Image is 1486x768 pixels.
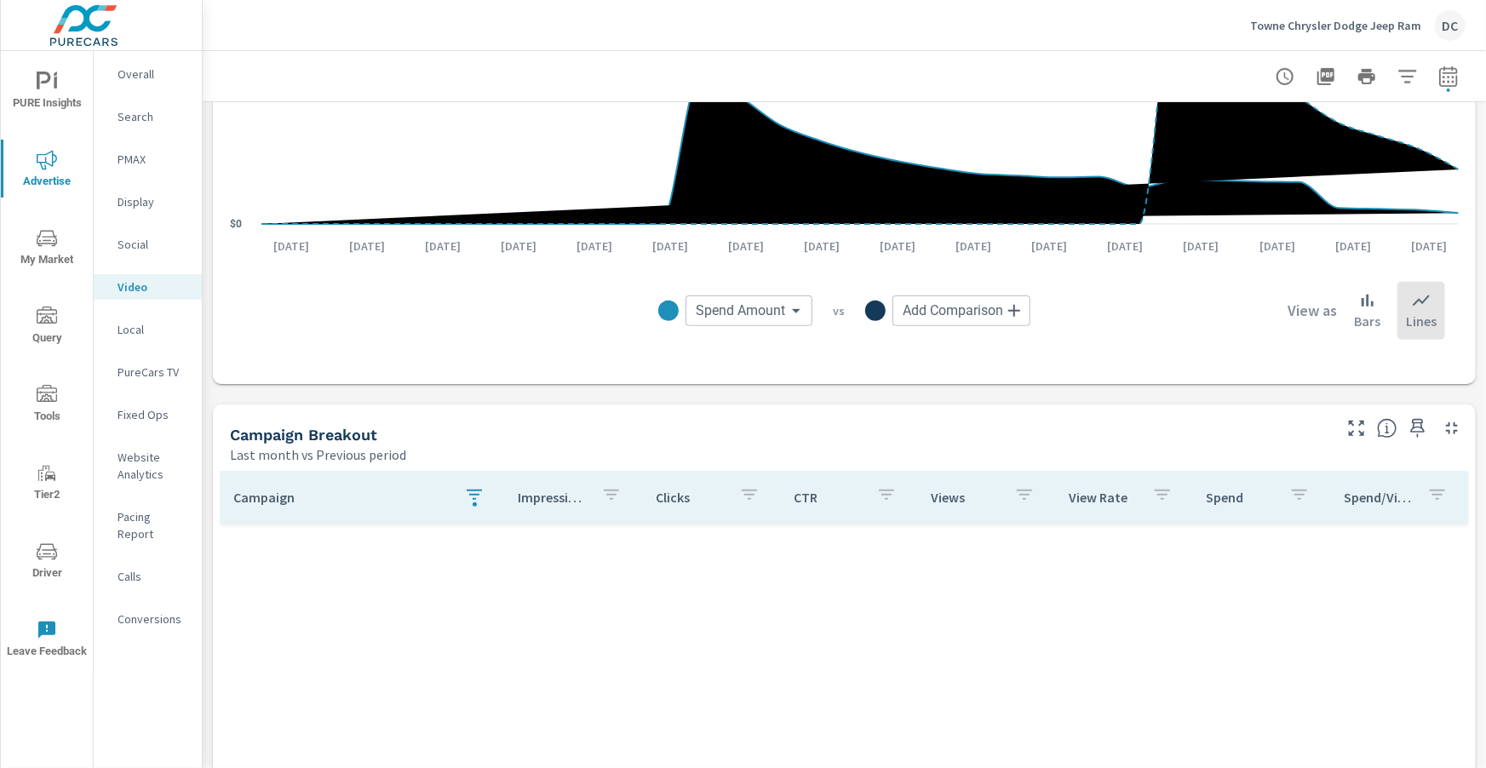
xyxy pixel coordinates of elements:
[6,542,88,583] span: Driver
[903,302,1003,319] span: Add Comparison
[118,108,188,125] p: Search
[94,61,202,87] div: Overall
[233,489,450,506] p: Campaign
[413,238,473,255] p: [DATE]
[1288,302,1337,319] h6: View as
[94,232,202,257] div: Social
[94,444,202,487] div: Website Analytics
[892,295,1030,326] div: Add Comparison
[1248,238,1307,255] p: [DATE]
[812,303,865,318] p: vs
[656,489,726,506] p: Clicks
[94,564,202,589] div: Calls
[1344,489,1414,506] p: Spend/View
[869,238,928,255] p: [DATE]
[118,236,188,253] p: Social
[94,317,202,342] div: Local
[1350,60,1384,94] button: Print Report
[1309,60,1343,94] button: "Export Report to PDF"
[1343,415,1370,442] button: Make Fullscreen
[793,238,852,255] p: [DATE]
[640,238,700,255] p: [DATE]
[489,238,548,255] p: [DATE]
[1406,311,1437,331] p: Lines
[6,72,88,113] span: PURE Insights
[1323,238,1383,255] p: [DATE]
[6,150,88,192] span: Advertise
[94,146,202,172] div: PMAX
[118,66,188,83] p: Overall
[1391,60,1425,94] button: Apply Filters
[118,568,188,585] p: Calls
[230,444,406,465] p: Last month vs Previous period
[118,449,188,483] p: Website Analytics
[1404,415,1431,442] span: Save this to your personalized report
[1438,415,1466,442] button: Minimize Widget
[1069,489,1139,506] p: View Rate
[118,193,188,210] p: Display
[1096,238,1156,255] p: [DATE]
[230,426,377,444] h5: Campaign Breakout
[118,278,188,295] p: Video
[261,238,321,255] p: [DATE]
[118,364,188,381] p: PureCars TV
[565,238,624,255] p: [DATE]
[944,238,1004,255] p: [DATE]
[519,489,588,506] p: Impressions
[94,189,202,215] div: Display
[94,359,202,385] div: PureCars TV
[1207,489,1277,506] p: Spend
[696,302,785,319] span: Spend Amount
[118,406,188,423] p: Fixed Ops
[118,508,188,542] p: Pacing Report
[230,218,242,230] text: $0
[337,238,397,255] p: [DATE]
[794,489,863,506] p: CTR
[1431,60,1466,94] button: Select Date Range
[94,504,202,547] div: Pacing Report
[686,295,812,326] div: Spend Amount
[1354,311,1380,331] p: Bars
[6,385,88,427] span: Tools
[94,274,202,300] div: Video
[1020,238,1080,255] p: [DATE]
[6,307,88,348] span: Query
[1399,238,1459,255] p: [DATE]
[931,489,1001,506] p: Views
[118,610,188,628] p: Conversions
[94,606,202,632] div: Conversions
[717,238,777,255] p: [DATE]
[1377,418,1397,438] span: This is a summary of Video performance results by campaign. Each column can be sorted.
[1250,18,1421,33] p: Towne Chrysler Dodge Jeep Ram
[6,620,88,662] span: Leave Feedback
[1435,10,1466,41] div: DC
[1172,238,1231,255] p: [DATE]
[6,463,88,505] span: Tier2
[94,104,202,129] div: Search
[94,402,202,427] div: Fixed Ops
[118,321,188,338] p: Local
[118,151,188,168] p: PMAX
[1,51,93,678] div: nav menu
[6,228,88,270] span: My Market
